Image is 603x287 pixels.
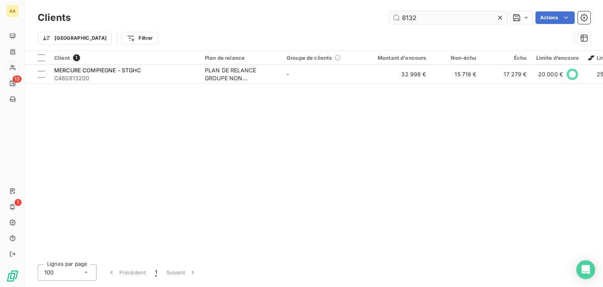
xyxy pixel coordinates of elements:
span: 1 [155,269,157,276]
button: [GEOGRAPHIC_DATA] [38,32,112,44]
span: MERCURE COMPIEGNE - STGHC [54,67,141,74]
div: Limite d’encours [536,55,579,61]
div: Open Intercom Messenger [576,260,595,279]
span: Client [54,55,70,61]
button: 1 [150,264,162,281]
span: 1 [15,199,22,206]
td: 17 279 € [481,65,532,84]
h3: Clients [38,11,71,25]
span: 100 [44,269,54,276]
span: C460813200 [54,74,196,82]
div: Échu [486,55,527,61]
div: Non-échu [436,55,477,61]
button: Précédent [103,264,150,281]
div: PLAN DE RELANCE GROUPE NON AUTOMATIQUE [205,66,277,82]
span: 13 [13,75,22,83]
td: 15 719 € [431,65,481,84]
img: Logo LeanPay [6,270,19,282]
button: Actions [535,11,575,24]
span: Groupe de clients [287,55,332,61]
div: AA [6,5,19,17]
button: Filtrer [122,32,158,44]
span: 1 [73,54,80,61]
div: Montant d'encours [368,55,426,61]
td: 32 998 € [364,65,431,84]
span: - [287,71,289,77]
input: Rechercher [389,11,507,24]
div: Plan de relance [205,55,277,61]
button: Suivant [162,264,201,281]
span: 20 000 € [538,70,563,78]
